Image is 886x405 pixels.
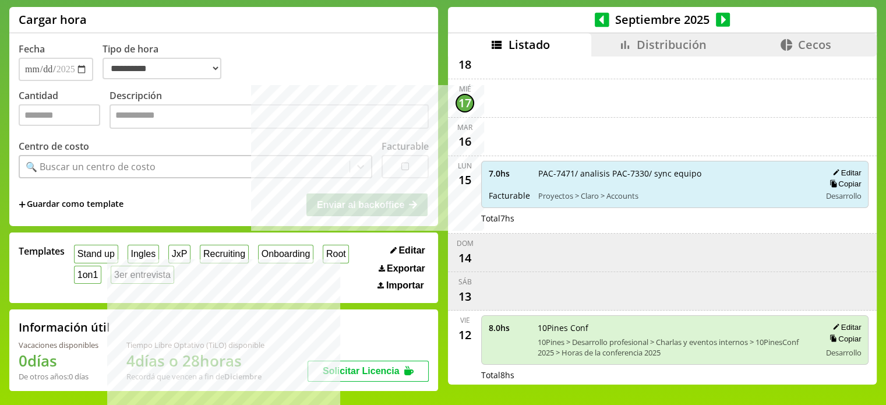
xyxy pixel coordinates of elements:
button: Editar [387,245,429,256]
div: mié [459,84,471,94]
span: Editar [398,245,425,256]
span: Distribución [637,37,707,52]
textarea: Descripción [110,104,429,129]
h2: Información útil [19,319,110,335]
div: scrollable content [448,57,877,383]
button: Stand up [74,245,118,263]
div: mar [457,122,472,132]
div: dom [457,238,474,248]
span: PAC-7471/ analisis PAC-7330/ sync equipo [538,168,812,179]
button: Root [323,245,349,263]
h1: 0 días [19,350,98,371]
button: Onboarding [258,245,313,263]
button: Copiar [826,334,861,344]
button: Ingles [128,245,159,263]
div: 13 [456,287,474,305]
span: Cecos [798,37,831,52]
button: 3er entrevista [111,266,174,284]
span: 8.0 hs [489,322,530,333]
span: Importar [386,280,424,291]
span: Facturable [489,190,530,201]
div: 12 [456,325,474,344]
select: Tipo de hora [103,58,221,79]
span: Desarrollo [825,191,861,201]
label: Facturable [382,140,429,153]
button: JxP [168,245,190,263]
div: 🔍 Buscar un centro de costo [26,160,156,173]
span: Desarrollo [825,347,861,358]
label: Centro de costo [19,140,89,153]
div: sáb [458,277,472,287]
label: Descripción [110,89,429,132]
span: 7.0 hs [489,168,530,179]
button: 1on1 [74,266,101,284]
span: + [19,198,26,211]
div: Tiempo Libre Optativo (TiLO) disponible [126,340,264,350]
div: lun [458,161,472,171]
input: Cantidad [19,104,100,126]
button: Editar [829,168,861,178]
div: 16 [456,132,474,151]
label: Cantidad [19,89,110,132]
h1: Cargar hora [19,12,87,27]
div: Recordá que vencen a fin de [126,371,264,382]
div: 14 [456,248,474,267]
button: Exportar [375,263,429,274]
label: Tipo de hora [103,43,231,81]
button: Recruiting [200,245,249,263]
span: Listado [508,37,549,52]
span: Templates [19,245,65,258]
div: Total 7 hs [481,213,869,224]
div: 15 [456,171,474,189]
button: Editar [829,322,861,332]
label: Fecha [19,43,45,55]
div: 18 [456,55,474,74]
span: Proyectos > Claro > Accounts [538,191,812,201]
div: Vacaciones disponibles [19,340,98,350]
div: De otros años: 0 días [19,371,98,382]
span: 10Pines > Desarrollo profesional > Charlas y eventos internos > 10PinesConf 2025 > Horas de la co... [538,337,812,358]
button: Solicitar Licencia [308,361,429,382]
span: Exportar [387,263,425,274]
b: Diciembre [224,371,262,382]
span: Septiembre 2025 [609,12,716,27]
h1: 4 días o 28 horas [126,350,264,371]
div: Total 8 hs [481,369,869,381]
span: 10Pines Conf [538,322,812,333]
span: +Guardar como template [19,198,123,211]
button: Copiar [826,179,861,189]
div: vie [460,315,470,325]
span: Solicitar Licencia [323,366,400,376]
div: 17 [456,94,474,112]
